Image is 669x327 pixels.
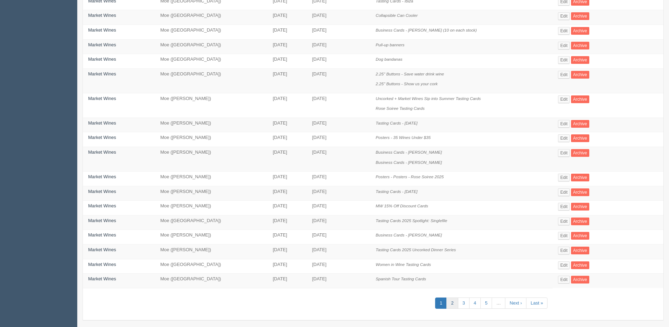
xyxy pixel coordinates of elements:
[307,147,370,172] td: [DATE]
[376,96,481,101] i: Uncorked + Market Wines Sip into Summer Tasting Cards
[558,261,570,269] a: Edit
[458,298,470,309] a: 3
[376,160,442,165] i: Business Cards - [PERSON_NAME]
[376,262,431,267] i: Women in Wine Tasting Cards
[571,261,589,269] a: Archive
[376,121,418,125] i: Tasting Cards - [DATE]
[155,39,267,54] td: Moe ([GEOGRAPHIC_DATA])
[155,244,267,259] td: Moe ([PERSON_NAME])
[155,68,267,93] td: Moe ([GEOGRAPHIC_DATA])
[307,25,370,39] td: [DATE]
[571,120,589,128] a: Archive
[558,12,570,20] a: Edit
[376,13,418,18] i: Collapsible Can Cooler
[307,39,370,54] td: [DATE]
[155,230,267,245] td: Moe ([PERSON_NAME])
[268,132,307,147] td: [DATE]
[307,10,370,25] td: [DATE]
[155,274,267,288] td: Moe ([GEOGRAPHIC_DATA])
[435,298,447,309] a: 1
[376,233,442,237] i: Business Cards - [PERSON_NAME]
[571,203,589,211] a: Archive
[307,274,370,288] td: [DATE]
[268,186,307,201] td: [DATE]
[268,201,307,215] td: [DATE]
[571,188,589,196] a: Archive
[307,132,370,147] td: [DATE]
[558,56,570,64] a: Edit
[558,276,570,283] a: Edit
[307,230,370,245] td: [DATE]
[155,54,267,69] td: Moe ([GEOGRAPHIC_DATA])
[155,25,267,39] td: Moe ([GEOGRAPHIC_DATA])
[376,203,428,208] i: MW 15% Off Discount Cards
[155,201,267,215] td: Moe ([PERSON_NAME])
[88,27,116,33] a: Market Wines
[88,218,116,223] a: Market Wines
[376,42,405,47] i: Pull-up banners
[571,12,589,20] a: Archive
[376,218,447,223] i: Tasting Cards 2025 Spotlight: Singlefile
[307,244,370,259] td: [DATE]
[155,259,267,274] td: Moe ([GEOGRAPHIC_DATA])
[558,95,570,103] a: Edit
[268,93,307,118] td: [DATE]
[571,218,589,225] a: Archive
[558,218,570,225] a: Edit
[492,298,505,309] a: …
[88,203,116,208] a: Market Wines
[155,132,267,147] td: Moe ([PERSON_NAME])
[558,203,570,211] a: Edit
[376,189,418,194] i: Tasting Cards - [DATE]
[88,232,116,238] a: Market Wines
[268,39,307,54] td: [DATE]
[268,230,307,245] td: [DATE]
[268,25,307,39] td: [DATE]
[88,149,116,155] a: Market Wines
[480,298,492,309] a: 5
[307,118,370,132] td: [DATE]
[571,42,589,49] a: Archive
[155,147,267,172] td: Moe ([PERSON_NAME])
[88,135,116,140] a: Market Wines
[571,232,589,240] a: Archive
[88,189,116,194] a: Market Wines
[307,215,370,230] td: [DATE]
[571,27,589,35] a: Archive
[268,147,307,172] td: [DATE]
[558,188,570,196] a: Edit
[558,149,570,157] a: Edit
[268,68,307,93] td: [DATE]
[155,118,267,132] td: Moe ([PERSON_NAME])
[558,232,570,240] a: Edit
[571,174,589,181] a: Archive
[307,68,370,93] td: [DATE]
[88,174,116,179] a: Market Wines
[307,54,370,69] td: [DATE]
[446,298,458,309] a: 2
[155,172,267,186] td: Moe ([PERSON_NAME])
[88,13,116,18] a: Market Wines
[571,276,589,283] a: Archive
[307,172,370,186] td: [DATE]
[307,93,370,118] td: [DATE]
[571,56,589,64] a: Archive
[376,28,477,32] i: Business Cards - [PERSON_NAME] (10 on each stock)
[268,259,307,274] td: [DATE]
[88,71,116,76] a: Market Wines
[307,186,370,201] td: [DATE]
[558,120,570,128] a: Edit
[558,27,570,35] a: Edit
[88,96,116,101] a: Market Wines
[505,298,526,309] a: Next ›
[571,149,589,157] a: Archive
[376,150,442,154] i: Business Cards - [PERSON_NAME]
[268,215,307,230] td: [DATE]
[558,247,570,254] a: Edit
[268,54,307,69] td: [DATE]
[88,56,116,62] a: Market Wines
[155,10,267,25] td: Moe ([GEOGRAPHIC_DATA])
[376,81,438,86] i: 2.25" Buttons - Show us your cork
[88,247,116,252] a: Market Wines
[307,259,370,274] td: [DATE]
